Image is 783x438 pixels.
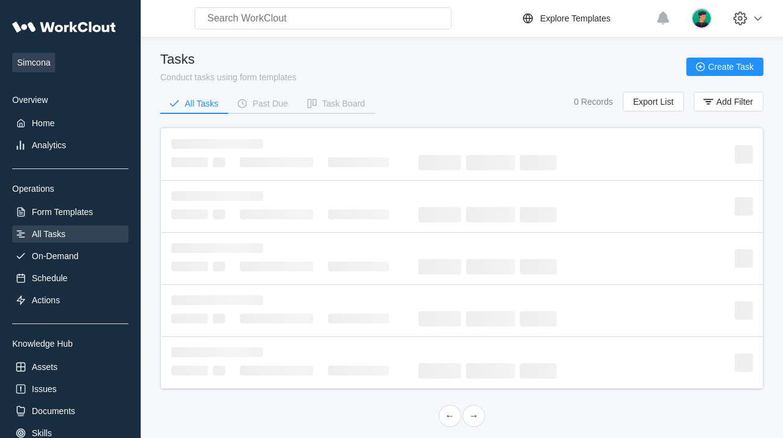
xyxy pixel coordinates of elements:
div: All Tasks [185,99,218,108]
div: Overview [12,95,128,105]
span: ‌ [240,314,313,323]
span: Export List [633,97,674,106]
div: Home [32,118,54,128]
span: ‌ [240,366,313,376]
div: Task Board [322,99,365,108]
a: Documents [12,402,128,420]
span: ‌ [240,210,313,219]
span: ‌ [171,157,208,167]
span: ‌ [240,157,313,167]
div: Past Due [253,99,288,108]
span: ‌ [213,157,225,167]
span: ‌ [213,314,225,323]
span: ‌ [735,145,753,164]
span: ‌ [418,259,461,274]
span: ‌ [735,353,753,372]
button: Past Due [228,94,298,113]
a: Previous page [439,405,461,427]
span: ‌ [171,295,263,305]
a: Assets [12,358,128,376]
div: On-Demand [32,251,78,261]
span: Simcona [12,53,55,72]
a: Schedule [12,270,128,287]
span: ‌ [520,259,557,274]
button: Task Board [298,94,375,113]
a: Next page [462,405,485,427]
button: Add Filter [694,92,763,111]
span: ‌ [466,155,515,170]
span: ‌ [466,363,515,379]
span: ‌ [171,314,208,323]
div: Documents [32,406,75,416]
button: Create Task [686,58,763,76]
button: All Tasks [160,94,228,113]
div: Actions [32,295,60,305]
input: Search WorkClout [195,7,451,29]
span: ‌ [213,262,225,271]
a: Form Templates [12,203,128,221]
span: ‌ [240,262,313,271]
button: Export List [623,92,684,111]
a: Home [12,115,128,132]
span: ‌ [735,249,753,268]
span: ‌ [171,262,208,271]
a: Explore Templates [521,11,650,26]
div: Tasks [160,51,297,67]
span: ‌ [171,139,263,149]
span: Add Filter [716,97,753,106]
span: ‌ [466,311,515,327]
img: user.png [691,8,712,29]
span: ‌ [466,259,515,274]
span: ‌ [328,210,389,219]
span: ‌ [735,197,753,216]
span: ‌ [328,157,389,167]
div: All Tasks [32,229,65,239]
div: 0 Records [574,97,613,107]
a: Analytics [12,137,128,154]
a: All Tasks [12,225,128,243]
a: Issues [12,380,128,398]
span: ‌ [171,243,263,253]
span: ‌ [213,366,225,376]
span: ‌ [171,347,263,357]
div: Schedule [32,273,67,283]
span: ‌ [328,366,389,376]
div: Conduct tasks using form templates [160,72,297,82]
span: ‌ [213,210,225,219]
span: ‌ [466,207,515,222]
div: Explore Templates [540,13,610,23]
div: Form Templates [32,207,93,217]
span: ‌ [171,210,208,219]
a: On-Demand [12,247,128,265]
span: ‌ [418,207,461,222]
span: ‌ [418,363,461,379]
div: Knowledge Hub [12,339,128,349]
div: Analytics [32,140,66,150]
div: Issues [32,384,56,394]
span: ‌ [520,155,557,170]
span: ‌ [171,366,208,376]
span: ‌ [418,155,461,170]
span: Create Task [708,62,754,71]
span: ‌ [328,262,389,271]
span: ‌ [520,363,557,379]
span: ‌ [328,314,389,323]
span: ‌ [735,301,753,320]
span: ‌ [418,311,461,327]
span: ‌ [520,207,557,222]
div: Assets [32,362,58,372]
a: Actions [12,292,128,309]
div: Operations [12,184,128,194]
span: ‌ [520,311,557,327]
span: ‌ [171,191,263,201]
